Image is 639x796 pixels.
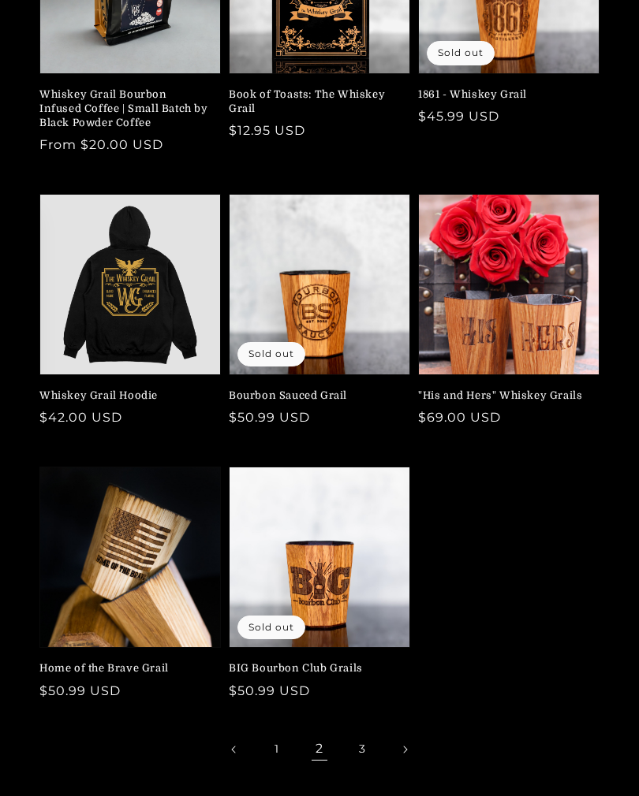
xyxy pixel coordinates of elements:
[260,732,294,767] a: Page 1
[229,661,401,675] a: BIG Bourbon Club Grails
[229,87,401,116] a: Book of Toasts: The Whiskey Grail
[418,389,590,403] a: "His and Hers" Whiskey Grails
[39,389,211,403] a: Whiskey Grail Hoodie
[345,732,379,767] a: Page 3
[302,732,337,767] span: Page 2
[418,87,590,102] a: 1861 - Whiskey Grail
[39,732,600,767] nav: Pagination
[39,87,211,131] a: Whiskey Grail Bourbon Infused Coffee | Small Batch by Black Powder Coffee
[217,732,252,767] a: Previous page
[387,732,422,767] a: Next page
[229,389,401,403] a: Bourbon Sauced Grail
[39,661,211,675] a: Home of the Brave Grail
